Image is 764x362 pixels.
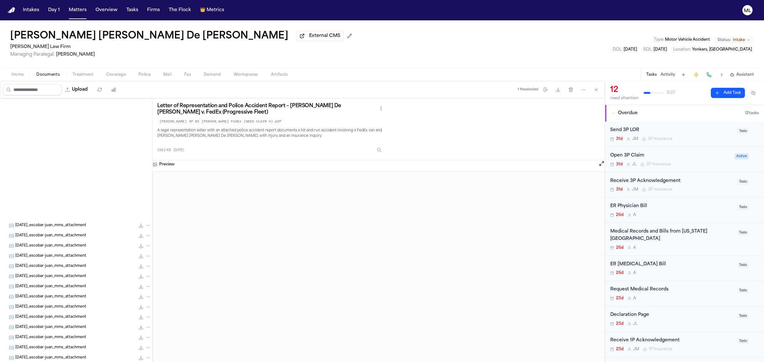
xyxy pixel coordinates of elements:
input: Search files [3,84,62,95]
span: 3P Insurance [648,136,672,142]
div: Open task: Send 3P LOR [605,122,764,147]
button: Tasks [646,72,657,77]
span: [DATE]_escobar-juan_mms_attachment [15,233,86,239]
span: Fax [184,72,191,77]
span: [DATE]_escobar-juan_mms_attachment [15,294,86,300]
button: Download 2025-08-25_escobar-juan_mms_attachment [138,222,144,229]
span: Managing Paralegal: [10,52,55,57]
p: A legal representation letter with an attached police accident report documents a hit-and-run acc... [157,128,385,139]
span: Overdue [618,110,638,116]
span: A [633,245,636,250]
button: Add Task [711,88,745,98]
button: Hide completed tasks (⌘⇧H) [747,88,759,98]
button: Edit SOL: 2028-08-13 [641,46,669,53]
span: 25d [616,321,624,326]
span: Documents [36,72,60,77]
button: Download 2025-08-25_escobar-juan_mms_attachment [138,324,144,331]
span: External CMS [309,33,340,39]
button: Open preview [598,160,605,169]
span: Yonkers, [GEOGRAPHIC_DATA] [692,48,752,52]
span: 26d [616,270,624,275]
div: ER [MEDICAL_DATA] Bill [610,261,733,268]
span: 31d [616,162,623,167]
span: A [633,270,636,275]
span: Todo [737,262,749,268]
button: Assistant [730,72,754,77]
span: Coverage [106,72,126,77]
span: [DATE]_escobar-juan_mms_attachment [15,345,86,351]
span: 25d [616,347,624,352]
button: Add Task [679,70,688,79]
h1: [PERSON_NAME] [PERSON_NAME] De [PERSON_NAME] [10,31,288,42]
button: Download 2025-08-25_escobar-juan_mms_attachment [138,334,144,341]
span: Todo [737,313,749,319]
button: The Flock [166,4,194,16]
span: A [633,212,636,218]
div: Open task: Request Medical Records [605,281,764,306]
button: Download 2025-08-25_escobar-juan_mms_attachment [138,283,144,290]
button: Overview [93,4,120,16]
div: Medical Records and Bills from [US_STATE][GEOGRAPHIC_DATA] [610,228,733,243]
button: crownMetrics [197,4,227,16]
button: Intakes [20,4,42,16]
button: Create Immediate Task [692,70,701,79]
button: Download 2025-08-25_escobar-juan_mms_attachment [138,314,144,320]
button: Download 2025-08-25_escobar-juan_mms_attachment [138,243,144,249]
span: Active [734,153,749,159]
span: 26d [616,245,624,250]
div: ER Physician Bill [610,203,733,210]
button: Download 2025-08-25_escobar-juan_mms_attachment [138,263,144,269]
span: DOL : [613,48,623,52]
h3: Letter of Representation and Police Accident Report – [PERSON_NAME] De [PERSON_NAME] v. FedEx (Pr... [157,103,377,115]
span: 3P Insurance [648,187,672,192]
h3: Preview [159,162,174,167]
div: need attention [610,96,639,101]
span: Todo [737,179,749,185]
div: Receive 1P Acknowledgement [610,337,733,344]
span: [DATE]_escobar-juan_mms_attachment [15,355,86,361]
button: Activity [661,72,675,77]
div: Open task: Open 3P Claim [605,147,764,172]
span: Todo [737,338,749,344]
span: [PERSON_NAME] [56,52,95,57]
span: J M [632,187,638,192]
span: J L [633,321,638,326]
div: 1 file selected [518,87,538,92]
span: SOL : [643,48,653,52]
a: Firms [145,4,162,16]
span: Motor Vehicle Accident [665,38,710,42]
span: Todo [737,288,749,294]
span: Police [138,72,151,77]
div: Open task: Receive 3P Acknowledgement [605,172,764,198]
span: 31d [616,187,623,192]
code: [PERSON_NAME] 3P BI [PERSON_NAME] FedEx (NEED CLAIM #).pdf [157,118,284,125]
span: 12 task s [745,111,759,116]
span: [DATE] [173,148,184,153]
span: Home [11,72,24,77]
span: Todo [737,204,749,210]
span: 31d [616,136,623,142]
button: Download 2025-08-25_escobar-juan_mms_attachment [138,253,144,259]
span: 1P Insurance [649,347,672,352]
button: Open preview [598,160,605,167]
a: Matters [66,4,89,16]
span: Assistant [736,72,754,77]
button: Day 1 [46,4,62,16]
span: [DATE] [624,48,637,52]
span: [DATE]_escobar-juan_mms_attachment [15,284,86,289]
button: Download 2025-08-25_escobar-juan_mms_attachment [138,345,144,351]
span: Todo [737,230,749,236]
span: 534.3 KB [157,148,171,153]
span: 9 / 27 [667,90,675,95]
div: Request Medical Records [610,286,733,293]
img: Finch Logo [8,7,15,13]
span: 3P Insurance [646,162,671,167]
span: [DATE]_escobar-juan_mms_attachment [15,243,86,249]
div: Open task: ER Physician Bill [605,198,764,223]
div: Receive 3P Acknowledgement [610,178,733,185]
span: J M [633,347,639,352]
div: Open task: Declaration Page [605,306,764,332]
